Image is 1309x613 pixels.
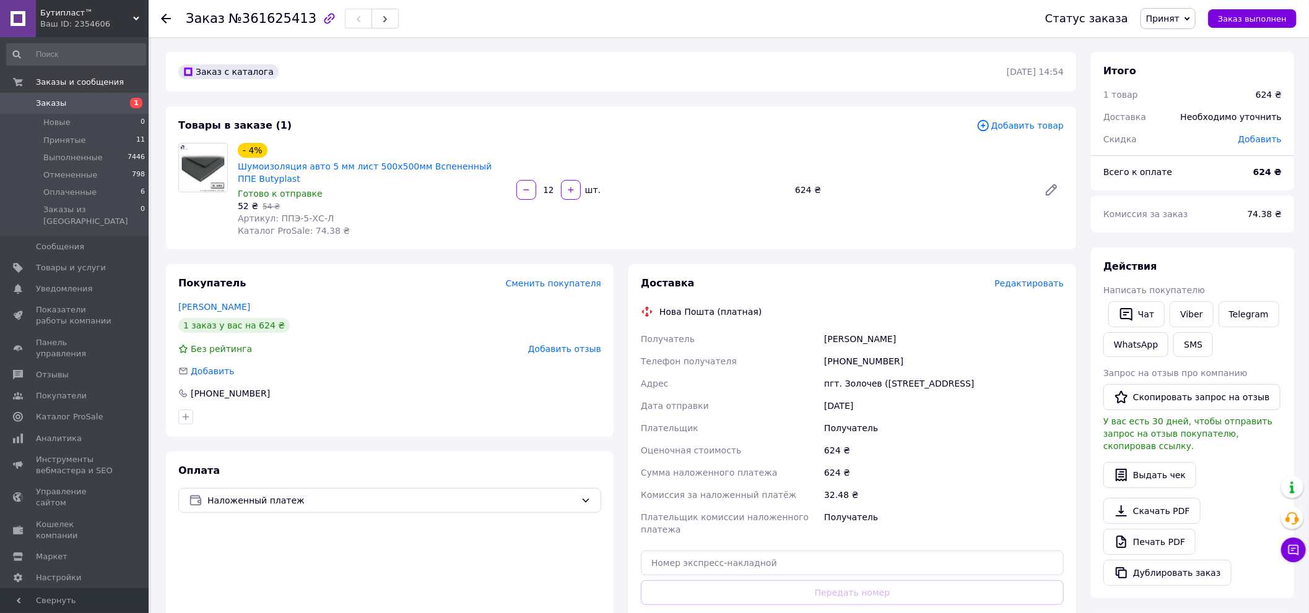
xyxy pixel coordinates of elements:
span: Панель управления [36,337,115,359]
span: Товары в заказе (1) [178,119,292,131]
a: [PERSON_NAME] [178,302,250,312]
span: Аналитика [36,433,82,444]
div: Заказ с каталога [178,64,279,79]
span: Добавить [1238,134,1282,144]
span: Написать покупателю [1103,285,1205,295]
span: Принят [1146,14,1180,24]
span: Бутипласт™ [40,7,133,19]
span: Получатель [641,334,695,344]
button: Выдать чек [1103,462,1196,488]
a: WhatsApp [1103,332,1168,357]
a: Редактировать [1039,178,1064,202]
span: Настройки [36,572,81,583]
span: Оплата [178,465,220,476]
span: Маркет [36,551,67,562]
span: Заказ [186,11,225,26]
span: Артикул: ППЭ-5-ХС-Л [238,213,334,223]
div: Вернуться назад [161,12,171,25]
div: 624 ₴ [822,461,1066,484]
span: Покупатель [178,277,246,289]
span: Заказы [36,98,66,109]
span: Кошелек компании [36,519,115,541]
span: Доставка [1103,112,1146,122]
button: Дублировать заказ [1103,560,1232,586]
a: Шумоизоляция авто 5 мм лист 500х500мм Вспененный ППE Butyplast [238,161,492,184]
b: 624 ₴ [1253,167,1282,177]
button: Заказ выполнен [1208,9,1297,28]
span: У вас есть 30 дней, чтобы отправить запрос на отзыв покупателю, скопировав ссылку. [1103,416,1272,451]
span: №361625413 [228,11,316,26]
span: Комиссия за наложенный платёж [641,490,796,500]
span: Показатели работы компании [36,304,115,327]
span: 798 [132,169,145,181]
time: [DATE] 14:54 [1007,67,1064,77]
span: Без рейтинга [191,344,252,354]
span: Сообщения [36,241,84,252]
div: Получатель [822,506,1066,541]
span: Заказы и сообщения [36,77,124,88]
span: Комиссия за заказ [1103,209,1188,219]
span: Запрос на отзыв про компанию [1103,368,1248,378]
span: Каталог ProSale: 74.38 ₴ [238,226,350,236]
img: Шумоизоляция авто 5 мм лист 500х500мм Вспененный ППE Butyplast [179,144,227,192]
div: Получатель [822,417,1066,439]
div: [PHONE_NUMBER] [822,350,1066,372]
span: Готово к отправке [238,189,323,199]
span: Добавить товар [976,119,1064,132]
span: Заказы из [GEOGRAPHIC_DATA] [43,204,141,226]
div: Необходимо уточнить [1173,103,1289,131]
div: пгт. Золочев ([STREET_ADDRESS] [822,372,1066,395]
span: Сумма наложенного платежа [641,468,778,478]
span: Покупатели [36,390,87,401]
span: 54 ₴ [263,202,280,211]
span: 74.38 ₴ [1248,209,1282,219]
span: Добавить отзыв [528,344,601,354]
span: Скидка [1103,134,1137,144]
input: Номер экспресс-накладной [641,551,1064,575]
button: Скопировать запрос на отзыв [1103,384,1281,410]
span: 11 [136,135,145,146]
span: Новые [43,117,71,128]
span: Отзывы [36,369,69,380]
span: Итого [1103,65,1136,77]
span: Адрес [641,379,668,388]
button: Чат с покупателем [1281,538,1306,562]
div: [PERSON_NAME] [822,328,1066,350]
span: Всего к оплате [1103,167,1172,177]
span: Редактировать [994,278,1064,288]
div: [DATE] [822,395,1066,417]
span: Принятые [43,135,86,146]
a: Печать PDF [1103,529,1196,555]
div: 1 заказ у вас на 624 ₴ [178,318,290,333]
div: 624 ₴ [790,181,1034,199]
div: - 4% [238,143,267,158]
span: 0 [141,117,145,128]
span: Оценочная стоимость [641,445,742,455]
div: шт. [582,184,602,196]
span: Действия [1103,260,1157,272]
span: Доставка [641,277,695,289]
span: Товары и услуги [36,262,106,273]
span: 52 ₴ [238,201,258,211]
div: 624 ₴ [1256,88,1282,101]
span: Наложенный платеж [207,494,576,507]
span: Плательщик комиссии наложенного платежа [641,512,809,534]
span: 7446 [128,152,145,163]
span: Уведомления [36,283,92,294]
div: Нова Пошта (платная) [656,306,765,318]
span: Телефон получателя [641,356,737,366]
span: Оплаченные [43,187,97,198]
span: Плательщик [641,423,698,433]
span: Дата отправки [641,401,709,411]
div: 32.48 ₴ [822,484,1066,506]
button: SMS [1173,332,1213,357]
span: Заказ выполнен [1218,14,1287,24]
span: Каталог ProSale [36,411,103,422]
input: Поиск [6,43,146,66]
span: Добавить [191,366,234,376]
button: Чат [1108,301,1165,327]
a: Telegram [1219,301,1279,327]
span: 6 [141,187,145,198]
div: Ваш ID: 2354606 [40,19,149,30]
span: Сменить покупателя [506,278,601,288]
